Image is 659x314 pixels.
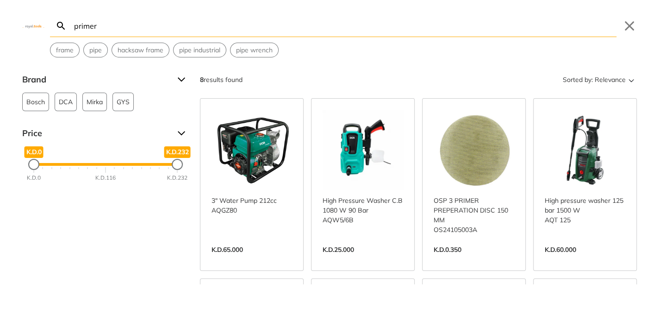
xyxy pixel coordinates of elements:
div: K.D.0 [27,174,41,182]
span: pipe [89,45,102,55]
span: Mirka [87,93,103,111]
button: Select suggestion: pipe [84,43,107,57]
button: Bosch [22,93,49,111]
button: DCA [55,93,77,111]
span: Relevance [595,72,626,87]
button: Select suggestion: pipe wrench [230,43,278,57]
div: Maximum Price [172,159,183,170]
button: Sorted by:Relevance Sort [561,72,637,87]
button: Mirka [82,93,107,111]
img: Close [22,24,44,28]
input: Search… [72,15,616,37]
svg: Sort [626,74,637,85]
span: Brand [22,72,170,87]
strong: 8 [200,75,204,84]
div: K.D.232 [167,174,187,182]
div: K.D.116 [95,174,116,182]
div: Suggestion: frame [50,43,80,57]
span: GYS [117,93,130,111]
button: Select suggestion: pipe industrial [174,43,226,57]
span: Price [22,126,170,141]
button: GYS [112,93,134,111]
div: Suggestion: pipe [83,43,108,57]
button: Select suggestion: frame [50,43,79,57]
span: DCA [59,93,73,111]
button: Select suggestion: hacksaw frame [112,43,169,57]
div: Suggestion: pipe industrial [173,43,226,57]
svg: Search [56,20,67,31]
button: Close [622,19,637,33]
div: results found [200,72,242,87]
div: Suggestion: pipe wrench [230,43,279,57]
span: pipe industrial [179,45,220,55]
div: Minimum Price [28,159,39,170]
div: Suggestion: hacksaw frame [112,43,169,57]
span: Bosch [26,93,45,111]
span: hacksaw frame [118,45,163,55]
span: frame [56,45,74,55]
span: pipe wrench [236,45,273,55]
